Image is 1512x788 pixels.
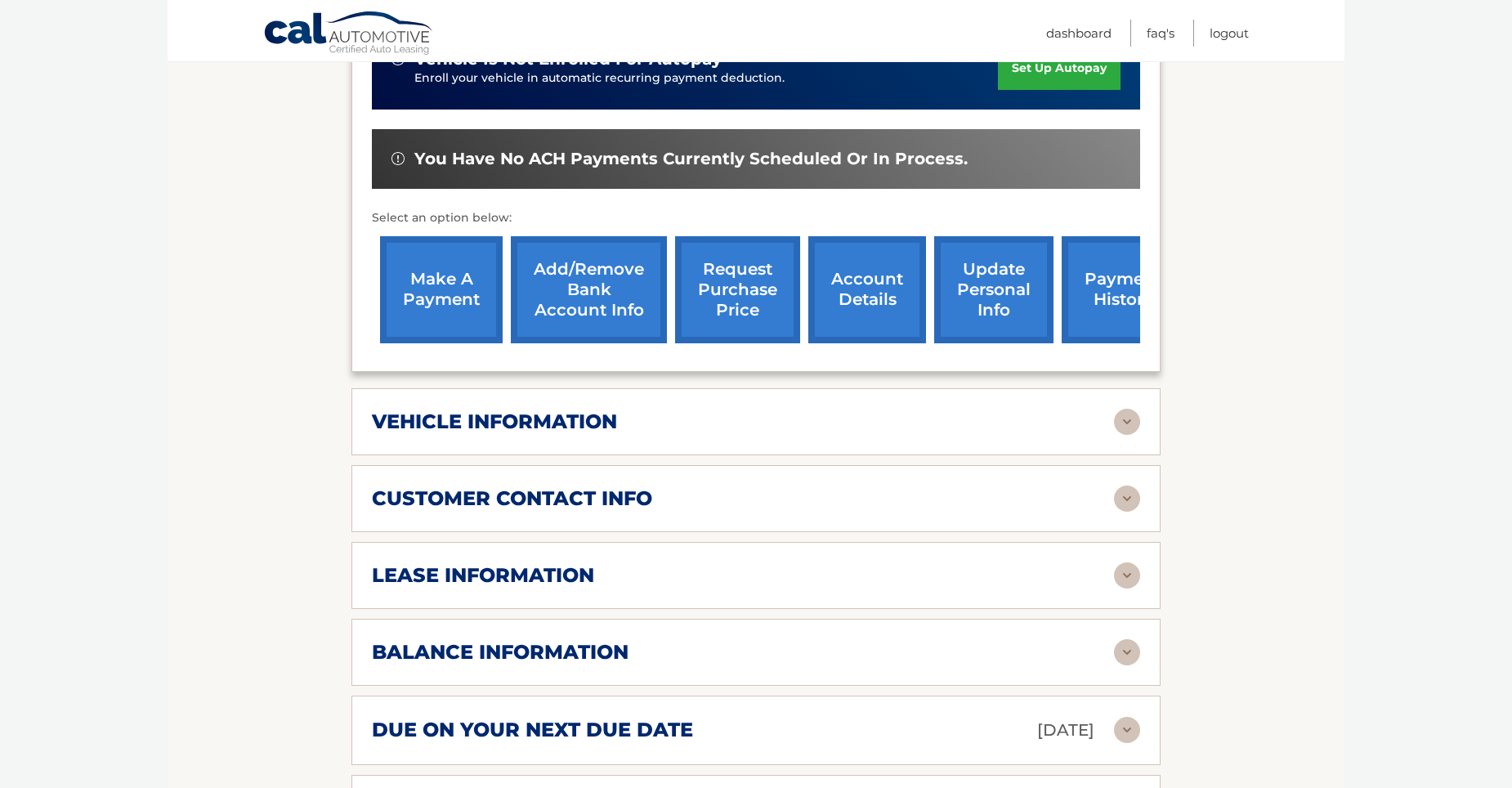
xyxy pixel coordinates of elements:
a: Add/Remove bank account info [511,236,667,343]
a: Logout [1210,20,1249,47]
h2: balance information [372,640,629,665]
a: Dashboard [1046,20,1112,47]
p: [DATE] [1037,716,1094,745]
img: accordion-rest.svg [1114,409,1140,435]
img: alert-white.svg [391,152,405,165]
img: accordion-rest.svg [1114,639,1140,665]
h2: vehicle information [372,410,617,434]
img: accordion-rest.svg [1114,486,1140,512]
span: You have no ACH payments currently scheduled or in process. [414,149,968,169]
img: accordion-rest.svg [1114,717,1140,743]
h2: due on your next due date [372,718,693,742]
a: make a payment [380,236,503,343]
a: update personal info [934,236,1053,343]
a: Cal Automotive [263,11,435,58]
a: set up autopay [998,47,1121,90]
img: accordion-rest.svg [1114,562,1140,589]
a: account details [808,236,926,343]
p: Select an option below: [372,208,1140,228]
h2: customer contact info [372,486,652,511]
a: FAQ's [1147,20,1174,47]
a: request purchase price [675,236,800,343]
p: Enroll your vehicle in automatic recurring payment deduction. [414,69,998,87]
h2: lease information [372,563,594,588]
a: payment history [1062,236,1184,343]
